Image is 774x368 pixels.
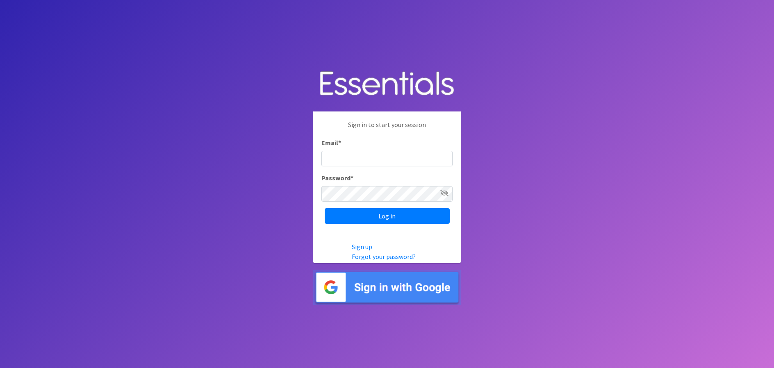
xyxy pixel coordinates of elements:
[352,243,372,251] a: Sign up
[338,139,341,147] abbr: required
[325,208,450,224] input: Log in
[321,173,353,183] label: Password
[352,252,416,261] a: Forgot your password?
[321,120,453,138] p: Sign in to start your session
[313,270,461,305] img: Sign in with Google
[351,174,353,182] abbr: required
[321,138,341,148] label: Email
[313,63,461,105] img: Human Essentials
